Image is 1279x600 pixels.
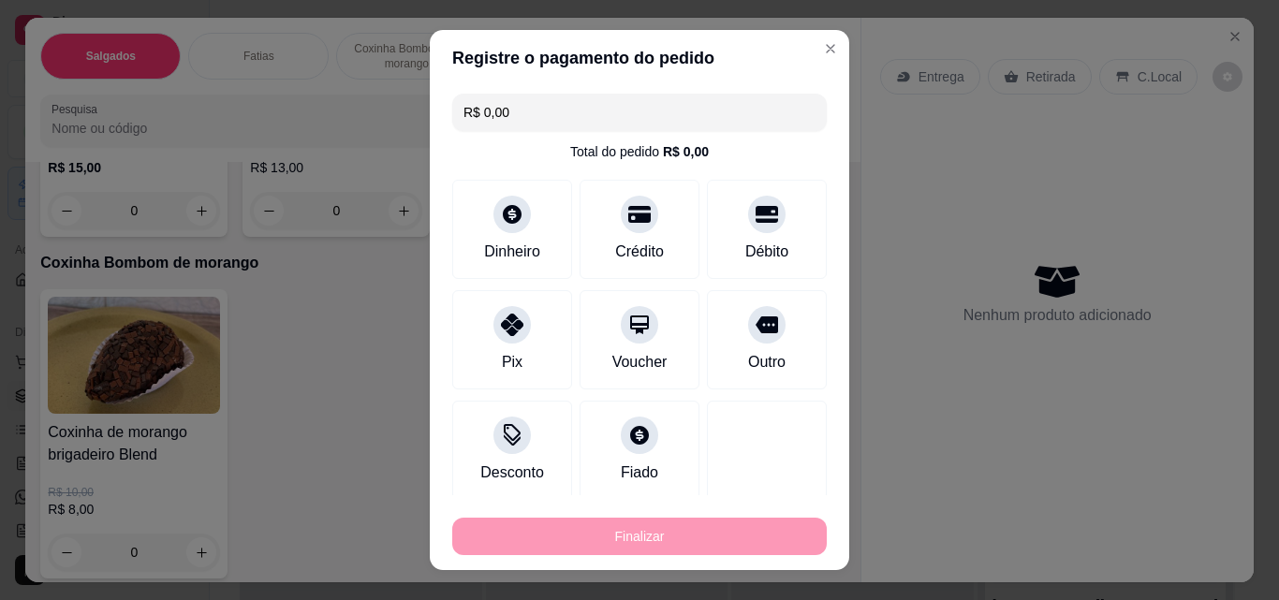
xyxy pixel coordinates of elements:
[615,241,664,263] div: Crédito
[430,30,849,86] header: Registre o pagamento do pedido
[480,461,544,484] div: Desconto
[463,94,816,131] input: Ex.: hambúrguer de cordeiro
[745,241,788,263] div: Débito
[502,351,522,373] div: Pix
[570,142,709,161] div: Total do pedido
[816,34,845,64] button: Close
[663,142,709,161] div: R$ 0,00
[748,351,786,373] div: Outro
[612,351,668,373] div: Voucher
[621,461,658,484] div: Fiado
[484,241,540,263] div: Dinheiro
